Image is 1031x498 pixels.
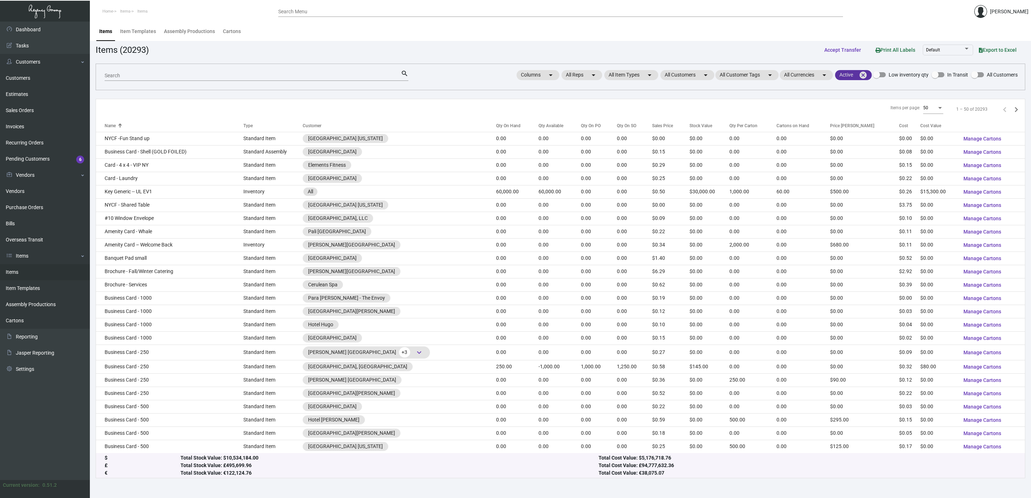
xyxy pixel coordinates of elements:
[243,185,303,198] td: Inventory
[120,28,156,35] div: Item Templates
[652,198,689,212] td: $0.00
[96,172,243,185] td: Card - Laundry
[496,172,538,185] td: 0.00
[920,172,958,185] td: $0.00
[617,198,652,212] td: 0.00
[652,225,689,238] td: $0.22
[920,238,958,252] td: $0.00
[581,123,617,129] div: Qty On PO
[963,322,1001,328] span: Manage Cartons
[689,265,729,278] td: $0.00
[243,225,303,238] td: Standard Item
[652,185,689,198] td: $0.50
[96,43,149,56] div: Items (20293)
[830,123,874,129] div: Price [PERSON_NAME]
[96,252,243,265] td: Banquet Pad small
[96,198,243,212] td: NYCF - Shared Table
[308,241,395,249] div: [PERSON_NAME][GEOGRAPHIC_DATA]
[830,132,899,145] td: $0.00
[776,185,830,198] td: 60.00
[958,278,1007,291] button: Manage Cartons
[689,123,729,129] div: Stock Value
[496,185,538,198] td: 60,000.00
[899,132,920,145] td: $0.00
[96,291,243,305] td: Business Card - 1000
[581,198,617,212] td: 0.00
[617,212,652,225] td: 0.00
[963,189,1001,195] span: Manage Cartons
[581,291,617,305] td: 0.00
[652,291,689,305] td: $0.19
[539,123,581,129] div: Qty Available
[780,70,833,80] mat-chip: All Currencies
[958,146,1007,158] button: Manage Cartons
[958,318,1007,331] button: Manage Cartons
[689,212,729,225] td: $0.00
[617,265,652,278] td: 0.00
[963,444,1001,449] span: Manage Cartons
[963,149,1001,155] span: Manage Cartons
[729,212,776,225] td: 0.00
[652,145,689,158] td: $0.15
[96,185,243,198] td: Key Generic -- UL EV1
[539,212,581,225] td: 0.00
[956,106,988,112] div: 1 – 50 of 20293
[652,252,689,265] td: $1.40
[923,105,928,110] span: 50
[243,238,303,252] td: Inventory
[958,387,1007,400] button: Manage Cartons
[96,305,243,318] td: Business Card - 1000
[689,238,729,252] td: $0.00
[581,212,617,225] td: 0.00
[920,212,958,225] td: $0.00
[890,105,920,111] div: Items per page:
[539,185,581,198] td: 60,000.00
[496,145,538,158] td: 0.00
[958,159,1007,172] button: Manage Cartons
[729,238,776,252] td: 2,000.00
[830,145,899,158] td: $0.00
[824,47,861,53] span: Accept Transfer
[96,278,243,291] td: Brochure - Services
[776,212,830,225] td: 0.00
[689,132,729,145] td: $0.00
[102,9,113,14] span: Home
[963,176,1001,181] span: Manage Cartons
[899,291,920,305] td: $0.00
[899,278,920,291] td: $0.39
[963,364,1001,370] span: Manage Cartons
[729,278,776,291] td: 0.00
[617,172,652,185] td: 0.00
[766,71,774,79] mat-icon: arrow_drop_down
[308,161,346,169] div: Elements Fitness
[652,265,689,278] td: $6.29
[589,71,598,79] mat-icon: arrow_drop_down
[689,225,729,238] td: $0.00
[539,123,563,129] div: Qty Available
[308,215,368,222] div: [GEOGRAPHIC_DATA], LLC
[979,47,1017,53] span: Export to Excel
[539,158,581,172] td: 0.00
[958,305,1007,318] button: Manage Cartons
[652,212,689,225] td: $0.09
[243,198,303,212] td: Standard Item
[303,119,496,132] th: Customer
[652,123,689,129] div: Sales Price
[689,278,729,291] td: $0.00
[243,145,303,158] td: Standard Assembly
[581,185,617,198] td: 0.00
[496,291,538,305] td: 0.00
[617,291,652,305] td: 0.00
[899,265,920,278] td: $2.92
[776,252,830,265] td: 0.00
[729,158,776,172] td: 0.00
[689,158,729,172] td: $0.00
[776,198,830,212] td: 0.00
[617,225,652,238] td: 0.00
[243,132,303,145] td: Standard Item
[920,158,958,172] td: $0.00
[243,123,303,129] div: Type
[120,9,130,14] span: Items
[926,47,940,52] span: Default
[689,291,729,305] td: $0.00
